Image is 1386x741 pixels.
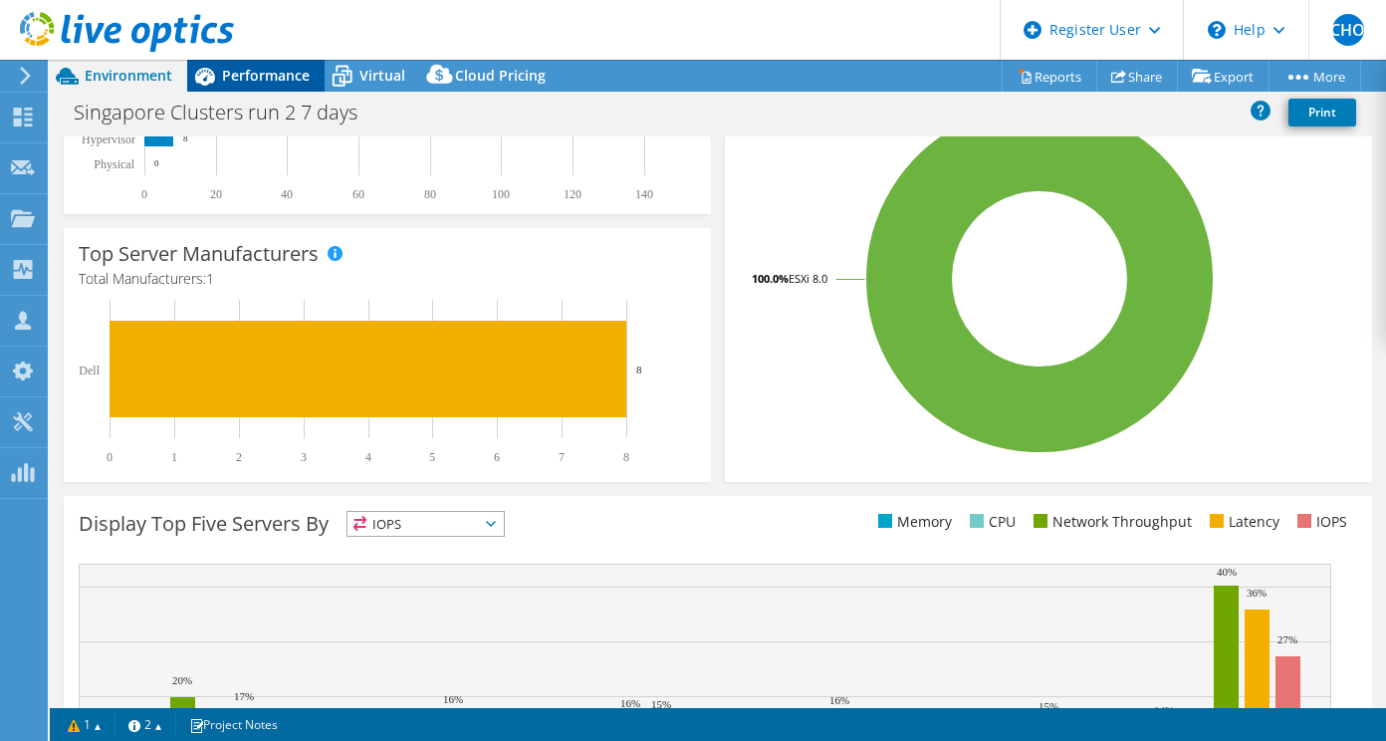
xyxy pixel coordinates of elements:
[54,712,115,737] a: 1
[1208,21,1226,39] svg: \n
[1177,61,1270,92] a: Export
[94,157,134,171] text: Physical
[1269,61,1361,92] a: More
[115,712,176,737] a: 2
[236,450,242,464] text: 2
[620,697,640,709] text: 16%
[1277,633,1297,645] text: 27%
[222,66,310,85] span: Performance
[559,450,565,464] text: 7
[210,187,222,201] text: 20
[65,102,388,123] h1: Singapore Clusters run 2 7 days
[1247,587,1267,599] text: 36%
[352,187,364,201] text: 60
[1002,61,1097,92] a: Reports
[494,450,500,464] text: 6
[455,66,546,85] span: Cloud Pricing
[1096,61,1178,92] a: Share
[175,712,292,737] a: Project Notes
[365,450,371,464] text: 4
[1039,700,1058,712] text: 15%
[623,450,629,464] text: 8
[281,187,293,201] text: 40
[1205,511,1279,533] li: Latency
[1217,566,1237,578] text: 40%
[206,269,214,288] span: 1
[82,132,135,146] text: Hypervisor
[301,450,307,464] text: 3
[492,187,510,201] text: 100
[107,450,113,464] text: 0
[172,674,192,686] text: 20%
[79,268,696,290] h4: Total Manufacturers:
[154,158,159,168] text: 0
[347,512,504,536] span: IOPS
[85,66,172,85] span: Environment
[873,511,952,533] li: Memory
[1332,14,1364,46] span: CHO
[171,450,177,464] text: 1
[965,511,1016,533] li: CPU
[752,271,789,286] tspan: 100.0%
[1154,704,1174,716] text: 14%
[789,271,827,286] tspan: ESXi 8.0
[429,450,435,464] text: 5
[359,66,405,85] span: Virtual
[79,243,319,265] h3: Top Server Manufacturers
[1029,511,1192,533] li: Network Throughput
[651,698,671,710] text: 15%
[636,364,642,375] text: 8
[1288,99,1356,126] a: Print
[234,690,254,702] text: 17%
[183,133,188,143] text: 8
[1292,511,1347,533] li: IOPS
[79,364,100,377] text: Dell
[443,693,463,705] text: 16%
[829,694,849,706] text: 16%
[635,187,653,201] text: 140
[141,187,147,201] text: 0
[424,187,436,201] text: 80
[564,187,581,201] text: 120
